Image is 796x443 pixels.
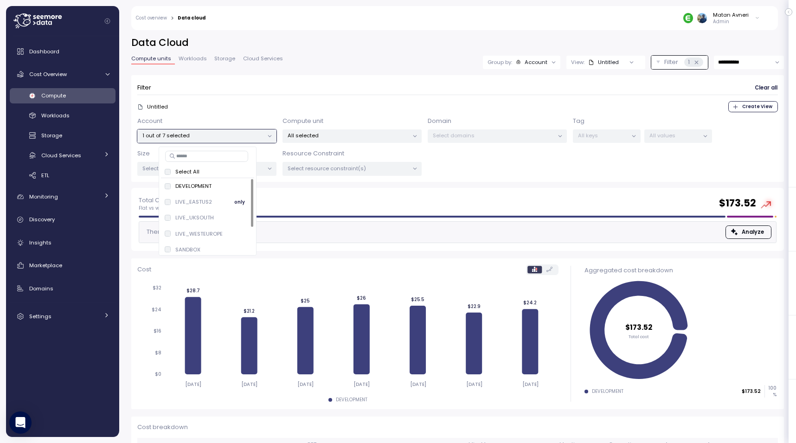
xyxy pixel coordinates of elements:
[488,58,512,66] p: Group by:
[571,58,584,66] p: View:
[10,167,116,183] a: ETL
[139,205,202,212] p: Flat vs variable data costs
[153,285,161,291] tspan: $32
[178,16,205,20] div: Data cloud
[683,13,693,23] img: 689adfd76a9d17b9213495f1.PNG
[573,116,584,126] p: Tag
[131,36,784,50] h2: Data Cloud
[41,92,66,99] span: Compute
[625,322,652,332] tspan: $173.52
[651,56,708,69] button: Filter1
[29,216,55,223] span: Discovery
[10,187,116,206] a: Monitoring
[136,16,167,20] a: Cost overview
[102,18,113,25] button: Collapse navigation
[41,152,81,159] span: Cloud Services
[410,381,426,387] tspan: [DATE]
[301,297,310,303] tspan: $25
[10,233,116,252] a: Insights
[584,266,777,275] div: Aggregated cost breakdown
[29,262,62,269] span: Marketplace
[588,58,619,66] div: Untitled
[241,381,257,387] tspan: [DATE]
[629,333,649,339] tspan: Total cost
[664,58,678,67] p: Filter
[288,165,409,172] p: Select resource constraint(s)
[713,19,749,25] p: Admin
[144,227,244,237] div: There was a cost increase of
[142,132,263,139] p: 1 out of 7 selected
[243,56,283,61] span: Cloud Services
[10,256,116,275] a: Marketplace
[155,371,161,377] tspan: $0
[697,13,707,23] img: ALV-UjWQIVQLRsihTovSI0UoEd1T4XQLHB35nxfGFO9YYRQhJT1JTDny0p8uKvac6AeuIeV5pu9N6kIYZPqccgQx3OHQLsc6y...
[10,128,116,143] a: Storage
[137,423,778,432] p: Cost breakdown
[688,58,690,67] p: 1
[742,388,761,395] p: $173.52
[10,42,116,61] a: Dashboard
[357,295,366,301] tspan: $26
[137,83,151,92] p: Filter
[10,108,116,123] a: Workloads
[525,58,547,66] div: Account
[411,296,424,302] tspan: $25.5
[10,211,116,229] a: Discovery
[29,193,58,200] span: Monitoring
[10,279,116,298] a: Domains
[147,103,168,110] p: Untitled
[725,225,771,239] button: Analyze
[29,313,51,320] span: Settings
[137,116,162,126] p: Account
[175,182,212,190] p: DEVELOPMENT
[755,82,777,94] span: Clear all
[139,196,202,205] p: Total Cost
[10,307,116,326] a: Settings
[154,328,161,334] tspan: $16
[175,198,212,205] p: LIVE_EASTUS2
[282,149,344,158] p: Resource Constraint
[742,102,772,112] span: Create View
[592,388,623,395] div: DEVELOPMENT
[433,132,554,139] p: Select domains
[522,381,539,387] tspan: [DATE]
[171,15,174,21] div: >
[428,116,451,126] p: Domain
[742,226,764,238] span: Analyze
[288,132,409,139] p: All selected
[10,148,116,163] a: Cloud Services
[175,246,200,253] p: SANDBOX
[713,11,749,19] div: Matan Avneri
[244,308,255,314] tspan: $21.2
[467,303,480,309] tspan: $22.9
[234,197,245,207] span: only
[137,149,150,158] p: Size
[175,230,223,238] p: LIVE_WESTEUROPE
[152,307,161,313] tspan: $24
[10,88,116,103] a: Compute
[649,132,699,139] p: All values
[9,411,32,434] div: Open Intercom Messenger
[155,350,161,356] tspan: $8
[175,168,199,175] p: Select All
[10,65,116,83] a: Cost Overview
[185,381,201,387] tspan: [DATE]
[29,48,59,55] span: Dashboard
[578,132,628,139] p: All keys
[336,397,367,403] div: DEVELOPMENT
[523,300,537,306] tspan: $24.2
[29,71,67,78] span: Cost Overview
[179,56,207,61] span: Workloads
[754,81,778,95] button: Clear all
[131,56,171,61] span: Compute units
[186,288,199,294] tspan: $28.7
[175,214,214,221] p: LIVE_UKSOUTH
[41,172,49,179] span: ETL
[728,101,778,112] button: Create View
[29,239,51,246] span: Insights
[29,285,53,292] span: Domains
[142,165,263,172] p: Select size(s)
[282,116,323,126] p: Compute unit
[214,56,235,61] span: Storage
